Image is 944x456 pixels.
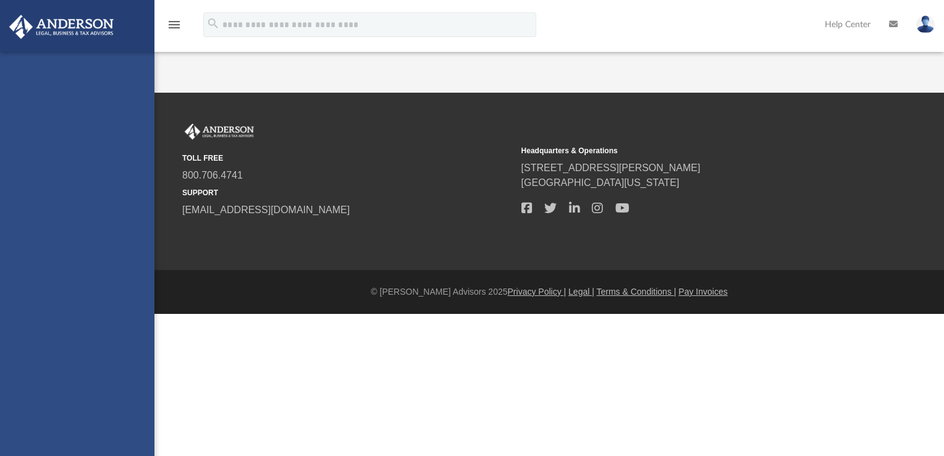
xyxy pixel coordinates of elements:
[521,163,701,173] a: [STREET_ADDRESS][PERSON_NAME]
[182,187,513,198] small: SUPPORT
[6,15,117,39] img: Anderson Advisors Platinum Portal
[508,287,567,297] a: Privacy Policy |
[182,170,243,180] a: 800.706.4741
[182,205,350,215] a: [EMAIL_ADDRESS][DOMAIN_NAME]
[678,287,727,297] a: Pay Invoices
[916,15,935,33] img: User Pic
[521,177,680,188] a: [GEOGRAPHIC_DATA][US_STATE]
[597,287,676,297] a: Terms & Conditions |
[167,23,182,32] a: menu
[154,285,944,298] div: © [PERSON_NAME] Advisors 2025
[167,17,182,32] i: menu
[182,153,513,164] small: TOLL FREE
[568,287,594,297] a: Legal |
[182,124,256,140] img: Anderson Advisors Platinum Portal
[521,145,852,156] small: Headquarters & Operations
[206,17,220,30] i: search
